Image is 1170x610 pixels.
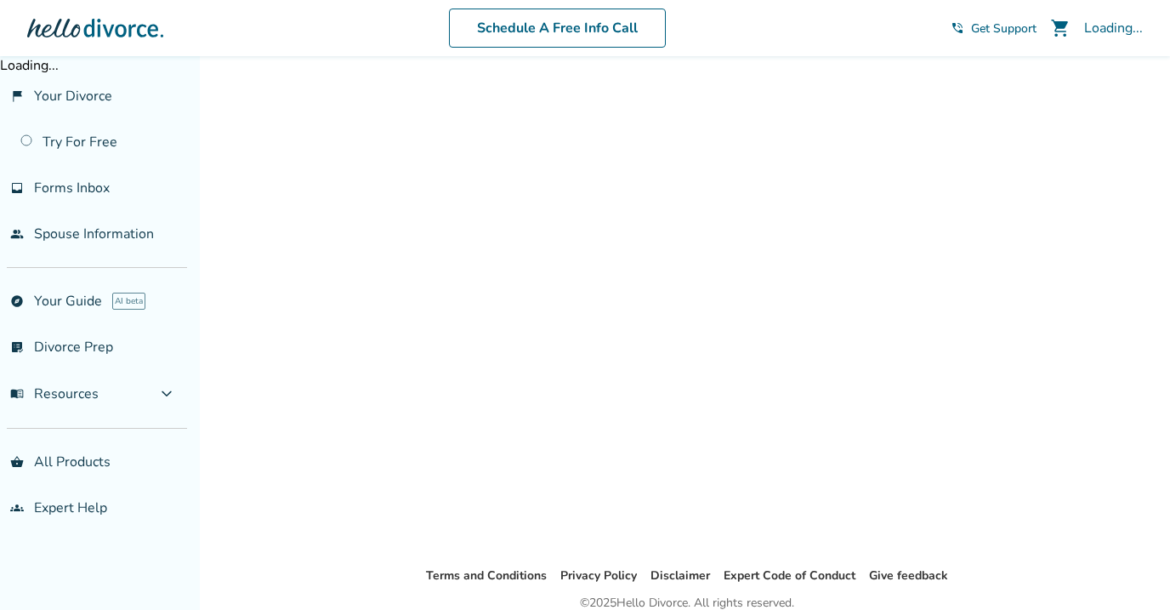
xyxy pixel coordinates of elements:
a: Schedule A Free Info Call [449,9,666,48]
a: phone_in_talkGet Support [951,20,1037,37]
span: inbox [10,181,24,195]
a: Expert Code of Conduct [724,567,855,584]
span: menu_book [10,387,24,401]
span: Get Support [971,20,1037,37]
span: explore [10,294,24,308]
span: AI beta [112,293,145,310]
div: Loading... [1084,19,1143,37]
a: Privacy Policy [560,567,637,584]
a: Terms and Conditions [426,567,547,584]
span: shopping_cart [1050,18,1071,38]
span: flag_2 [10,89,24,103]
li: Disclaimer [650,566,710,586]
span: Forms Inbox [34,179,110,197]
span: phone_in_talk [951,21,964,35]
span: groups [10,501,24,515]
li: Give feedback [869,566,948,586]
span: Resources [10,385,99,403]
span: shopping_basket [10,455,24,469]
span: expand_more [156,384,177,404]
span: people [10,227,24,241]
span: list_alt_check [10,340,24,354]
